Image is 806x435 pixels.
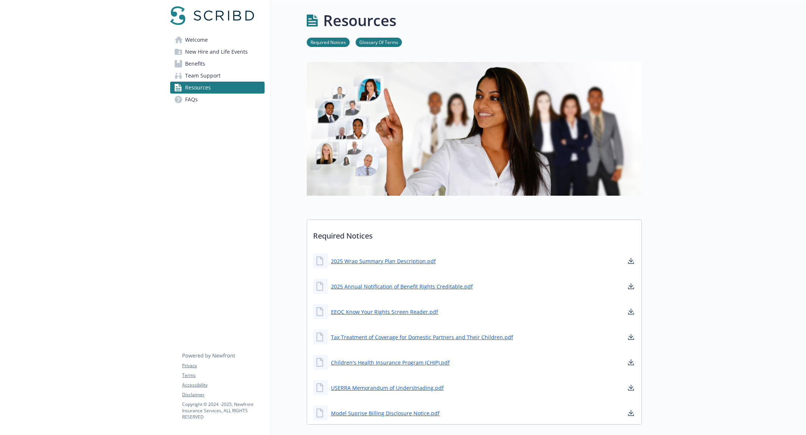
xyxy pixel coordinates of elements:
[331,409,440,417] a: Model Suprise Billing Disclosure Notice.pdf
[331,257,436,265] a: 2025 Wrap Summary Plan Description.pdf
[627,409,635,417] a: download document
[185,58,205,70] span: Benefits
[185,70,221,82] span: Team Support
[185,94,198,105] span: FAQs
[331,359,450,366] a: Children's Health Insurance Program (CHIP).pdf
[170,94,265,105] a: FAQs
[307,62,642,196] img: resources page banner
[307,38,350,45] a: Required Notices
[323,9,396,32] h1: Resources
[331,384,444,392] a: USERRA Memorandum of Understnading.pdf
[182,391,264,398] a: Disclaimer
[185,34,208,46] span: Welcome
[356,38,402,45] a: Glossary Of Terms
[170,34,265,46] a: Welcome
[627,332,635,341] a: download document
[182,362,264,369] a: Privacy
[627,282,635,291] a: download document
[627,256,635,265] a: download document
[182,382,264,388] a: Accessibility
[185,82,211,94] span: Resources
[182,401,264,420] p: Copyright © 2024 - 2025 , Newfront Insurance Services, ALL RIGHTS RESERVED
[170,82,265,94] a: Resources
[331,308,438,316] a: EEOC Know Your Rights Screen Reader.pdf
[170,58,265,70] a: Benefits
[170,70,265,82] a: Team Support
[331,333,513,341] a: Tax Treatment of Coverage for Domestic Partners and Their Children.pdf
[185,46,248,58] span: New Hire and Life Events
[170,46,265,58] a: New Hire and Life Events
[182,372,264,379] a: Terms
[627,358,635,367] a: download document
[627,307,635,316] a: download document
[307,220,641,248] p: Required Notices
[331,283,473,290] a: 2025 Annual Notification of Benefit Rights Creditable.pdf
[627,383,635,392] a: download document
